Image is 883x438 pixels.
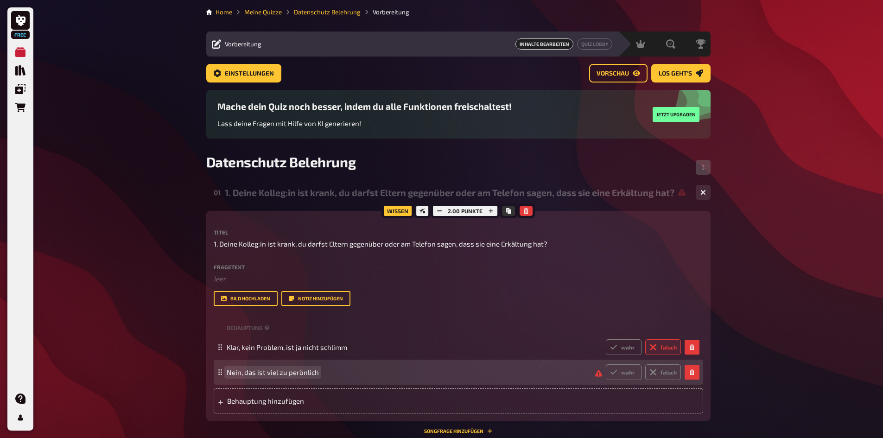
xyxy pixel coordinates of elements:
span: Behauptung hinzufügen [227,397,371,405]
span: Vorbereitung [225,40,261,48]
span: 1. Deine Kolleg:in ist krank, du darfst Eltern gegenüber oder am Telefon sagen, dass sie eine Erk... [214,239,547,249]
button: Quiz Lobby [577,38,612,50]
span: Nein, das ist viel zu perönlich [227,368,319,376]
a: Datenschutz Belehrung [294,8,361,16]
span: Klar, kein Problem, ist ja nicht schlimm [227,343,347,351]
button: Reihenfolge anpassen [696,160,711,175]
a: Inhalte Bearbeiten [515,38,573,50]
span: Lass deine Fragen mit Hilfe von KI generieren! [217,119,361,127]
div: Wissen [381,203,414,218]
button: Vorschau [589,64,648,83]
label: falsch [645,364,681,380]
button: Bild hochladen [214,291,278,306]
label: Fragetext [214,264,703,270]
span: Los geht's [659,70,692,77]
div: 01 [214,188,221,197]
li: Datenschutz Belehrung [282,7,361,17]
h3: Mache dein Quiz noch besser, indem du alle Funktionen freischaltest! [217,101,512,112]
button: Einstellungen [206,64,281,83]
span: Free [12,32,29,38]
button: Jetzt upgraden [653,107,699,122]
span: Einstellungen [225,70,274,77]
button: Notiz hinzufügen [281,291,350,306]
a: Meine Quizze [244,8,282,16]
label: wahr [606,364,642,380]
label: Titel [214,229,703,235]
button: Songfrage hinzufügen [424,428,493,434]
div: 2.00 Punkte [431,203,500,218]
a: Home [216,8,232,16]
small: Behauptung [227,324,272,332]
span: Vorschau [597,70,629,77]
div: 1. Deine Kolleg:in ist krank, du darfst Eltern gegenüber oder am Telefon sagen, dass sie eine Erk... [225,187,688,198]
span: Datenschutz Belehrung [206,153,356,170]
label: falsch [645,339,681,355]
li: Home [216,7,232,17]
label: wahr [606,339,642,355]
li: Meine Quizze [232,7,282,17]
button: Kopieren [502,206,515,216]
button: Los geht's [651,64,711,83]
li: Vorbereitung [361,7,409,17]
